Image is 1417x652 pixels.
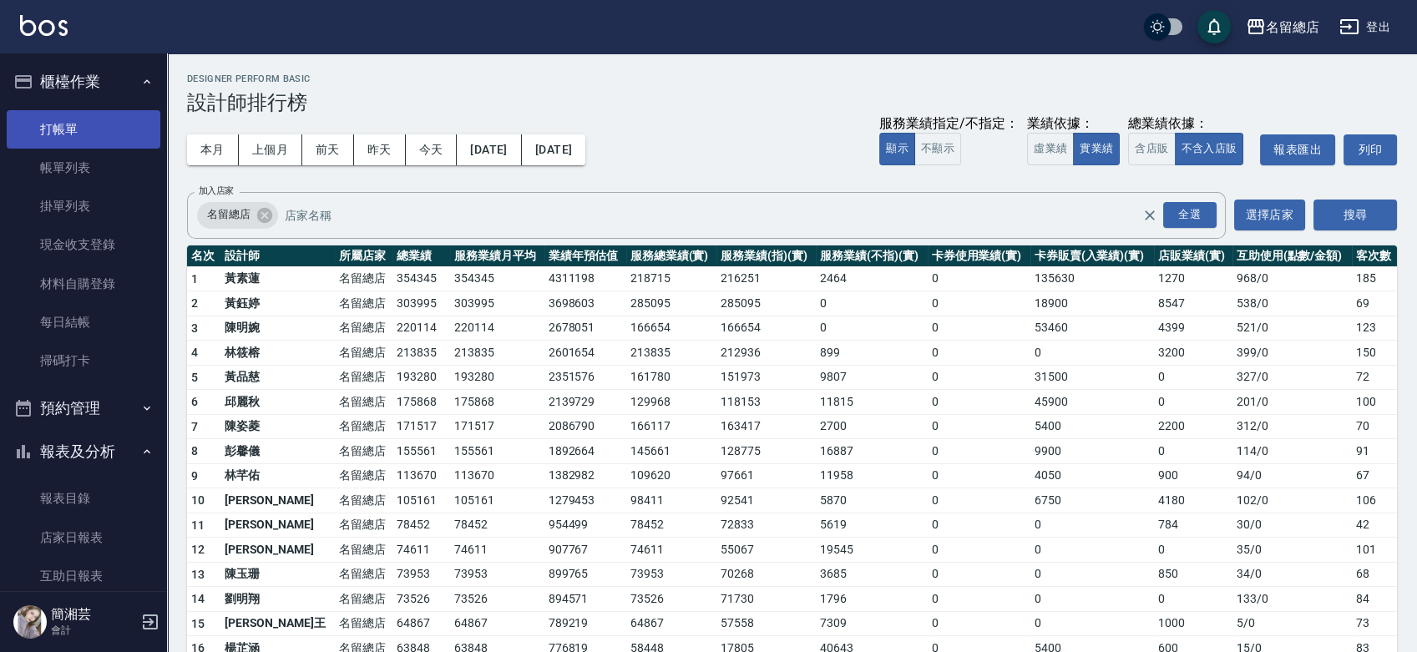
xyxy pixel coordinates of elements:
[220,587,336,612] td: 劉明翔
[716,538,816,563] td: 55067
[7,518,160,557] a: 店家日報表
[626,245,717,267] th: 服務總業績(實)
[7,479,160,518] a: 報表目錄
[1128,133,1175,165] button: 含店販
[928,513,1030,538] td: 0
[187,91,1397,114] h3: 設計師排行榜
[1154,245,1232,267] th: 店販業績(實)
[450,488,544,513] td: 105161
[1232,414,1352,439] td: 312 / 0
[450,562,544,587] td: 73953
[392,316,450,341] td: 220114
[816,316,927,341] td: 0
[1154,538,1232,563] td: 0
[1030,611,1154,636] td: 0
[928,245,1030,267] th: 卡券使用業績(實)
[1352,538,1397,563] td: 101
[1352,390,1397,415] td: 100
[816,414,927,439] td: 2700
[1352,316,1397,341] td: 123
[1313,200,1397,230] button: 搜尋
[544,562,626,587] td: 899765
[1154,513,1232,538] td: 784
[220,513,336,538] td: [PERSON_NAME]
[220,463,336,488] td: 林芊佑
[392,587,450,612] td: 73526
[335,390,392,415] td: 名留總店
[626,463,717,488] td: 109620
[450,365,544,390] td: 193280
[1154,587,1232,612] td: 0
[716,463,816,488] td: 97661
[1260,134,1335,165] button: 報表匯出
[335,562,392,587] td: 名留總店
[716,316,816,341] td: 166654
[450,266,544,291] td: 354345
[7,387,160,430] button: 預約管理
[7,187,160,225] a: 掛單列表
[816,562,927,587] td: 3685
[626,513,717,538] td: 78452
[544,341,626,366] td: 2601654
[1352,513,1397,538] td: 42
[1344,134,1397,165] button: 列印
[716,439,816,464] td: 128775
[544,266,626,291] td: 4311198
[1232,291,1352,316] td: 538 / 0
[544,365,626,390] td: 2351576
[716,488,816,513] td: 92541
[928,439,1030,464] td: 0
[928,562,1030,587] td: 0
[220,611,336,636] td: [PERSON_NAME]王
[1232,611,1352,636] td: 5 / 0
[450,390,544,415] td: 175868
[51,606,136,623] h5: 簡湘芸
[392,390,450,415] td: 175868
[544,587,626,612] td: 894571
[544,291,626,316] td: 3698603
[450,439,544,464] td: 155561
[197,206,261,223] span: 名留總店
[392,439,450,464] td: 155561
[1232,538,1352,563] td: 35 / 0
[1154,390,1232,415] td: 0
[335,587,392,612] td: 名留總店
[928,463,1030,488] td: 0
[716,341,816,366] td: 212936
[20,15,68,36] img: Logo
[335,266,392,291] td: 名留總店
[522,134,585,165] button: [DATE]
[928,488,1030,513] td: 0
[626,562,717,587] td: 73953
[392,365,450,390] td: 193280
[1352,488,1397,513] td: 106
[626,341,717,366] td: 213835
[450,341,544,366] td: 213835
[716,562,816,587] td: 70268
[1232,587,1352,612] td: 133 / 0
[1154,488,1232,513] td: 4180
[626,414,717,439] td: 166117
[1030,390,1154,415] td: 45900
[1030,562,1154,587] td: 0
[816,266,927,291] td: 2464
[928,611,1030,636] td: 0
[544,316,626,341] td: 2678051
[1232,245,1352,267] th: 互助使用(點數/金額)
[392,414,450,439] td: 171517
[191,592,205,605] span: 14
[716,513,816,538] td: 72833
[191,493,205,507] span: 10
[7,149,160,187] a: 帳單列表
[335,365,392,390] td: 名留總店
[1030,365,1154,390] td: 31500
[7,225,160,264] a: 現金收支登錄
[816,291,927,316] td: 0
[1030,266,1154,291] td: 135630
[1352,266,1397,291] td: 185
[392,463,450,488] td: 113670
[1333,12,1397,43] button: 登出
[716,266,816,291] td: 216251
[335,513,392,538] td: 名留總店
